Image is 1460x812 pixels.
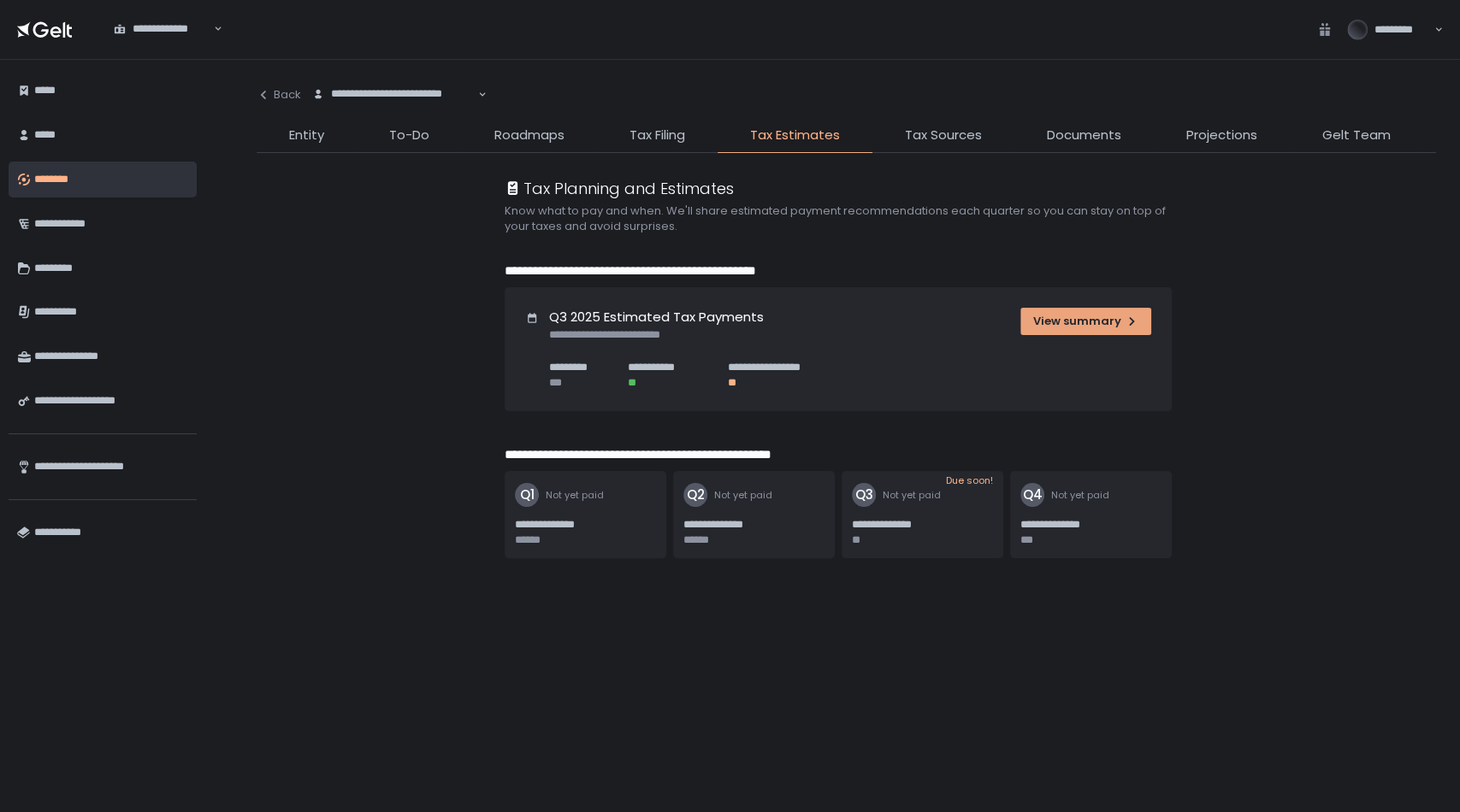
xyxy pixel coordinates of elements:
span: Not yet paid [714,489,772,502]
span: Not yet paid [883,489,941,502]
span: Projections [1186,126,1257,145]
span: Tax Filing [630,126,685,145]
span: Entity [289,126,324,145]
div: Back [257,87,301,103]
h2: Know what to pay and when. We'll share estimated payment recommendations each quarter so you can ... [505,203,1189,234]
span: Gelt Team [1322,126,1391,145]
input: Search for option [312,102,476,119]
button: Back [257,77,301,112]
span: Not yet paid [546,489,604,502]
div: Tax Planning and Estimates [505,177,734,200]
div: Search for option [103,12,222,47]
text: Q2 [686,485,704,503]
span: Tax Sources [905,126,982,145]
span: To-Do [389,126,429,145]
span: Tax Estimates [750,126,840,145]
text: Q4 [1022,485,1042,503]
span: Documents [1047,126,1121,145]
h1: Q3 2025 Estimated Tax Payments [549,308,764,327]
div: Search for option [301,77,487,112]
input: Search for option [114,37,212,54]
text: Q1 [519,485,534,503]
text: Q3 [854,485,872,503]
span: Not yet paid [1051,489,1109,502]
span: Due soon! [946,474,993,490]
div: View summary [1033,314,1138,329]
span: Roadmaps [494,126,564,145]
button: View summary [1020,308,1151,335]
